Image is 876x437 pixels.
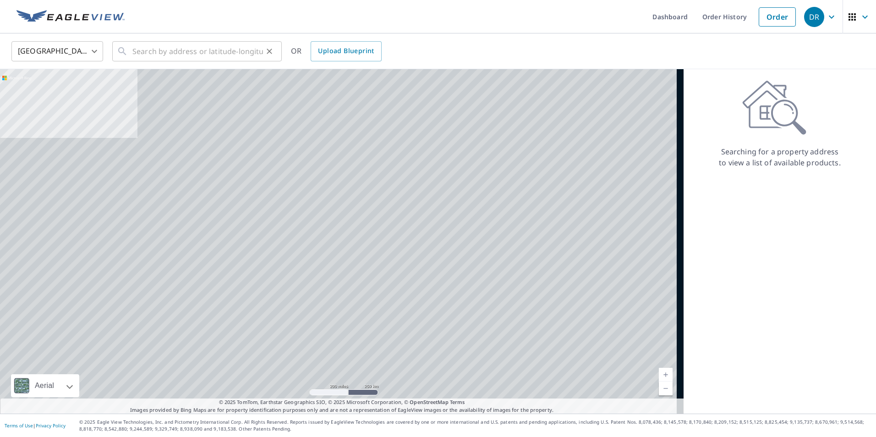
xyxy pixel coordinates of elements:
[219,399,465,406] span: © 2025 TomTom, Earthstar Geographics SIO, © 2025 Microsoft Corporation, ©
[311,41,381,61] a: Upload Blueprint
[5,422,33,429] a: Terms of Use
[318,45,374,57] span: Upload Blueprint
[410,399,448,405] a: OpenStreetMap
[5,423,66,428] p: |
[291,41,382,61] div: OR
[263,45,276,58] button: Clear
[804,7,824,27] div: DR
[132,38,263,64] input: Search by address or latitude-longitude
[659,368,673,382] a: Current Level 5, Zoom In
[79,419,871,432] p: © 2025 Eagle View Technologies, Inc. and Pictometry International Corp. All Rights Reserved. Repo...
[16,10,125,24] img: EV Logo
[32,374,57,397] div: Aerial
[11,374,79,397] div: Aerial
[450,399,465,405] a: Terms
[759,7,796,27] a: Order
[36,422,66,429] a: Privacy Policy
[718,146,841,168] p: Searching for a property address to view a list of available products.
[659,382,673,395] a: Current Level 5, Zoom Out
[11,38,103,64] div: [GEOGRAPHIC_DATA]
